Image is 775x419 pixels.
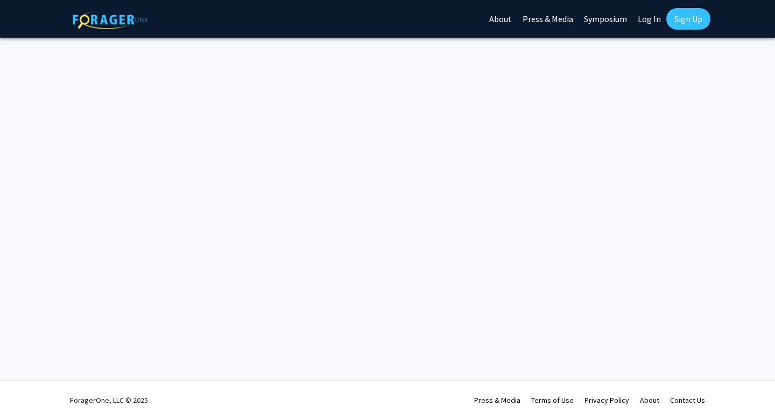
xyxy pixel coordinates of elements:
a: Contact Us [670,395,705,405]
a: Terms of Use [531,395,574,405]
a: About [640,395,659,405]
div: ForagerOne, LLC © 2025 [70,381,148,419]
a: Privacy Policy [584,395,629,405]
img: ForagerOne Logo [73,10,148,29]
a: Press & Media [474,395,520,405]
a: Sign Up [666,8,710,30]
